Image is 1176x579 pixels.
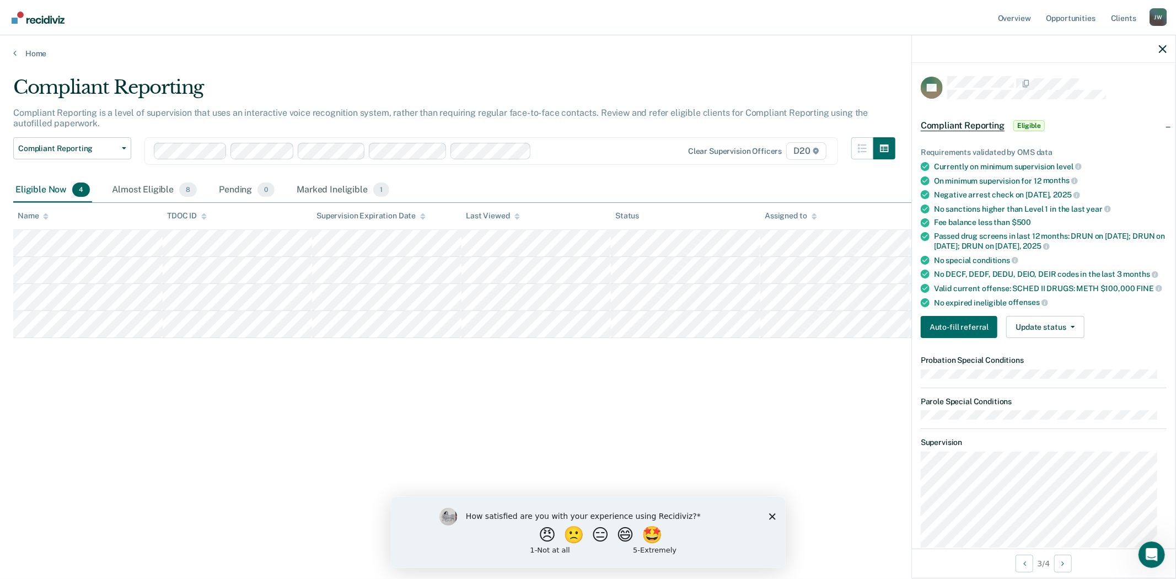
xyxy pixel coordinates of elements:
[179,183,197,197] span: 8
[921,120,1005,131] span: Compliant Reporting
[1016,555,1033,572] button: Previous Opportunity
[688,147,782,156] div: Clear supervision officers
[1053,190,1080,199] span: 2025
[786,142,826,160] span: D20
[13,49,1163,58] a: Home
[1139,542,1165,568] iframe: Intercom live chat
[921,148,1167,157] div: Requirements validated by OMS data
[18,211,49,221] div: Name
[466,211,519,221] div: Last Viewed
[217,178,277,202] div: Pending
[934,283,1167,293] div: Valid current offense: SCHED II DRUGS: METH $100,000
[1043,176,1078,185] span: months
[1023,242,1050,250] span: 2025
[921,356,1167,365] dt: Probation Special Conditions
[1150,8,1167,26] button: Profile dropdown button
[934,255,1167,265] div: No special
[921,316,997,338] button: Auto-fill referral
[934,218,1167,227] div: Fee balance less than
[973,256,1018,265] span: conditions
[72,183,90,197] span: 4
[294,178,391,202] div: Marked Ineligible
[934,269,1167,279] div: No DECF, DEDF, DEDU, DEIO, DEIR codes in the last 3
[934,190,1167,200] div: Negative arrest check on [DATE],
[110,178,199,202] div: Almost Eligible
[1013,120,1045,131] span: Eligible
[934,162,1167,171] div: Currently on minimum supervision
[391,497,786,568] iframe: Survey by Kim from Recidiviz
[1087,205,1111,213] span: year
[921,438,1167,447] dt: Supervision
[12,12,65,24] img: Recidiviz
[934,298,1167,308] div: No expired ineligible
[921,316,1002,338] a: Navigate to form link
[18,144,117,153] span: Compliant Reporting
[13,108,868,128] p: Compliant Reporting is a level of supervision that uses an interactive voice recognition system, ...
[1006,316,1084,338] button: Update status
[1137,284,1162,293] span: FINE
[167,211,207,221] div: TDOC ID
[1012,218,1031,227] span: $500
[1150,8,1167,26] div: J W
[1054,555,1072,572] button: Next Opportunity
[1124,270,1158,278] span: months
[934,204,1167,214] div: No sanctions higher than Level 1 in the last
[934,176,1167,186] div: On minimum supervision for 12
[13,76,895,108] div: Compliant Reporting
[912,108,1175,143] div: Compliant ReportingEligible
[912,549,1175,578] div: 3 / 4
[765,211,817,221] div: Assigned to
[257,183,275,197] span: 0
[316,211,426,221] div: Supervision Expiration Date
[615,211,639,221] div: Status
[934,232,1167,250] div: Passed drug screens in last 12 months: DRUN on [DATE]; DRUN on [DATE]; DRUN on [DATE],
[921,397,1167,406] dt: Parole Special Conditions
[373,183,389,197] span: 1
[1008,298,1048,307] span: offenses
[1056,162,1081,171] span: level
[13,178,92,202] div: Eligible Now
